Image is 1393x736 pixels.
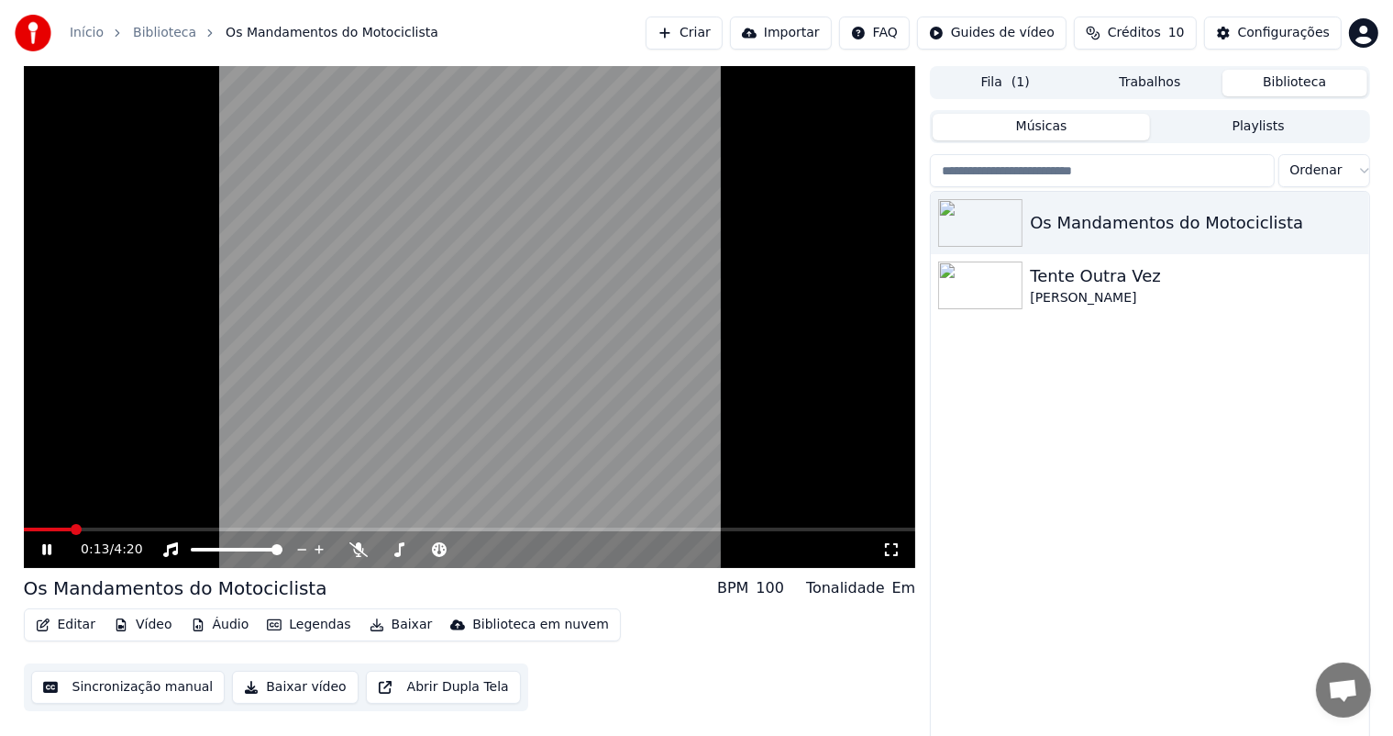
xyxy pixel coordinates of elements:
div: BPM [717,577,748,599]
div: Tonalidade [806,577,885,599]
button: Músicas [933,114,1150,140]
img: youka [15,15,51,51]
span: 10 [1168,24,1185,42]
div: Configurações [1238,24,1330,42]
button: Fila [933,70,1078,96]
button: Configurações [1204,17,1342,50]
a: Início [70,24,104,42]
div: Os Mandamentos do Motociclista [1030,210,1361,236]
a: Biblioteca [133,24,196,42]
span: ( 1 ) [1012,73,1030,92]
button: Vídeo [106,612,180,638]
button: Importar [730,17,832,50]
span: 0:13 [81,541,109,559]
button: Playlists [1150,114,1367,140]
button: Guides de vídeo [917,17,1067,50]
button: FAQ [839,17,910,50]
div: [PERSON_NAME] [1030,289,1361,307]
button: Sincronização manual [31,671,226,704]
button: Créditos10 [1074,17,1197,50]
span: 4:20 [114,541,142,559]
button: Criar [646,17,723,50]
div: 100 [756,577,784,599]
span: Ordenar [1290,162,1343,180]
button: Baixar vídeo [232,671,358,704]
span: Créditos [1108,24,1161,42]
div: Tente Outra Vez [1030,263,1361,289]
a: Bate-papo aberto [1316,663,1371,718]
button: Biblioteca [1222,70,1367,96]
div: / [81,541,125,559]
button: Trabalhos [1078,70,1222,96]
div: Os Mandamentos do Motociclista [24,575,327,601]
button: Legendas [260,612,358,638]
button: Baixar [362,612,440,638]
button: Áudio [183,612,257,638]
span: Os Mandamentos do Motociclista [226,24,438,42]
button: Abrir Dupla Tela [366,671,521,704]
div: Em [892,577,916,599]
button: Editar [28,612,103,638]
div: Biblioteca em nuvem [472,616,609,634]
nav: breadcrumb [70,24,438,42]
